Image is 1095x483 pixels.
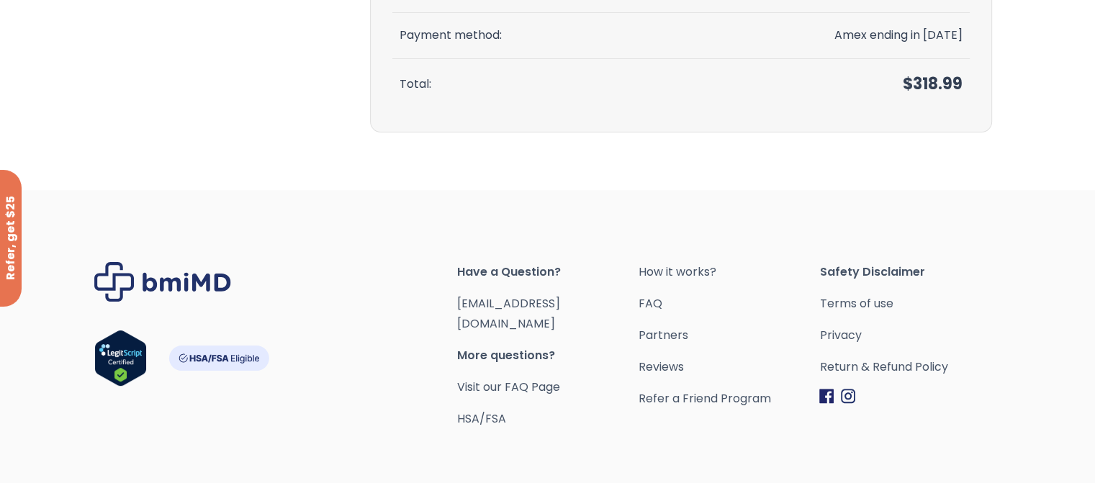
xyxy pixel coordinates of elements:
[819,262,1001,282] span: Safety Disclaimer
[638,357,819,377] a: Reviews
[903,73,913,95] span: $
[819,325,1001,346] a: Privacy
[457,410,506,427] a: HSA/FSA
[638,325,819,346] a: Partners
[457,295,560,332] a: [EMAIL_ADDRESS][DOMAIN_NAME]
[94,262,231,302] img: Brand Logo
[457,262,639,282] span: Have a Question?
[638,262,819,282] a: How it works?
[638,389,819,409] a: Refer a Friend Program
[94,330,147,387] img: Verify Approval for www.bmimd.com
[744,13,970,58] td: Amex ending in [DATE]
[819,294,1001,314] a: Terms of use
[841,389,855,404] img: Instagram
[903,73,963,95] span: 318.99
[819,357,1001,377] a: Return & Refund Policy
[392,13,744,58] th: Payment method:
[638,294,819,314] a: FAQ
[457,346,639,366] span: More questions?
[457,379,560,395] a: Visit our FAQ Page
[392,59,744,110] th: Total:
[819,389,834,404] img: Facebook
[94,330,147,393] a: Verify LegitScript Approval for www.bmimd.com
[168,346,269,371] img: HSA-FSA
